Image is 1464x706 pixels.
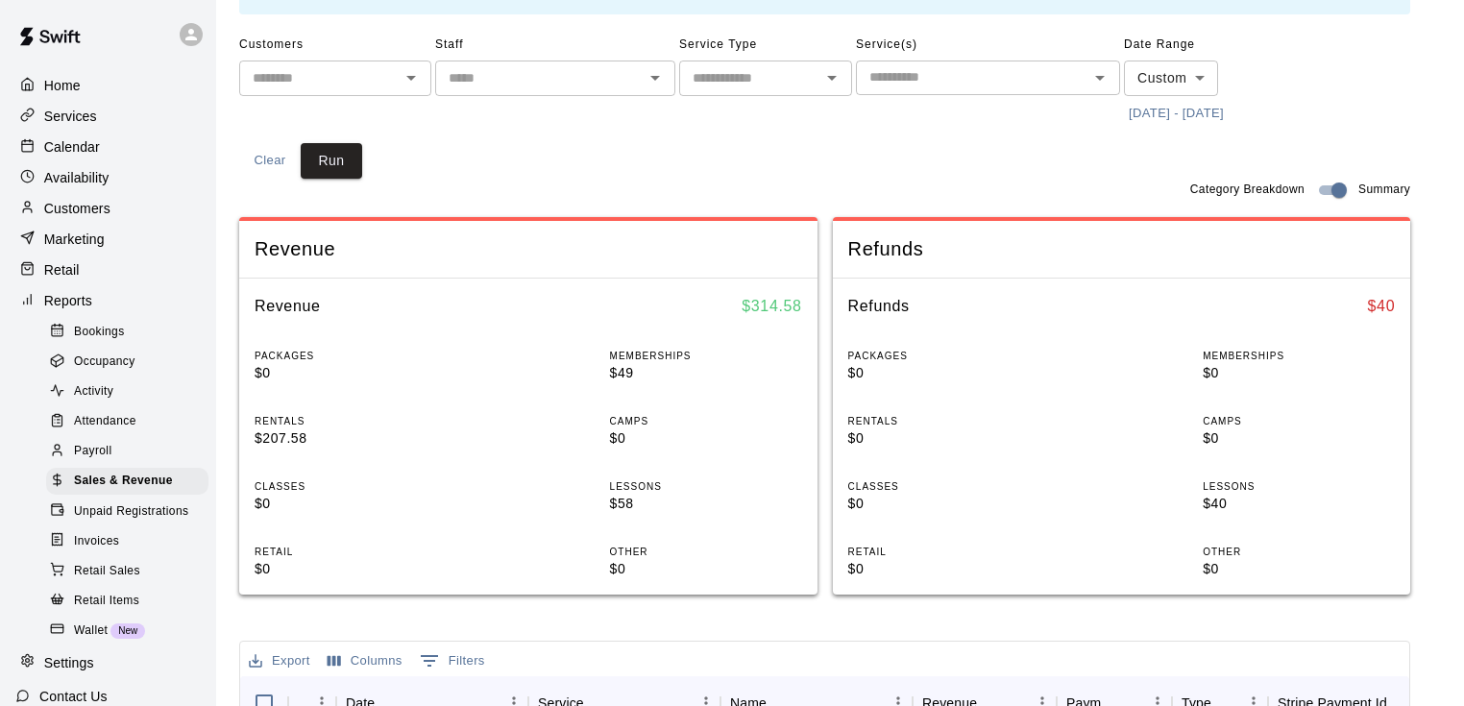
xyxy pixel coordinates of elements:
div: Invoices [46,528,208,555]
span: Activity [74,382,113,402]
span: Unpaid Registrations [74,502,188,522]
p: RETAIL [848,545,1040,559]
p: $0 [610,559,802,579]
a: Retail Sales [46,556,216,586]
span: Customers [239,30,431,61]
a: Attendance [46,407,216,437]
p: MEMBERSHIPS [610,349,802,363]
span: New [110,625,145,636]
div: Activity [46,378,208,405]
p: $0 [848,494,1040,514]
p: RENTALS [255,414,447,428]
button: Show filters [415,645,490,676]
span: Wallet [74,621,108,641]
button: [DATE] - [DATE] [1124,99,1229,129]
span: Retail Items [74,592,139,611]
p: Customers [44,199,110,218]
p: Calendar [44,137,100,157]
p: $0 [1203,559,1395,579]
p: RETAIL [255,545,447,559]
a: Occupancy [46,347,216,377]
p: Settings [44,653,94,672]
span: Payroll [74,442,111,461]
p: CLASSES [848,479,1040,494]
h6: $ 314.58 [742,294,801,319]
a: Invoices [46,526,216,556]
p: Availability [44,168,110,187]
span: Service(s) [856,30,1120,61]
p: Contact Us [39,687,108,706]
a: Reports [15,286,201,315]
span: Date Range [1124,30,1292,61]
p: $0 [1203,428,1395,449]
div: Customers [15,194,201,223]
p: Services [44,107,97,126]
p: $0 [255,363,447,383]
button: Clear [239,143,301,179]
p: $0 [1203,363,1395,383]
p: $0 [255,494,447,514]
a: Home [15,71,201,100]
a: WalletNew [46,616,216,645]
a: Calendar [15,133,201,161]
p: CLASSES [255,479,447,494]
div: Sales & Revenue [46,468,208,495]
span: Summary [1358,181,1410,200]
p: MEMBERSHIPS [1203,349,1395,363]
span: Invoices [74,532,119,551]
div: Retail Sales [46,558,208,585]
button: Run [301,143,362,179]
div: WalletNew [46,618,208,645]
a: Payroll [46,437,216,467]
span: Refunds [848,236,1396,262]
div: Custom [1124,61,1218,96]
span: Occupancy [74,353,135,372]
span: Bookings [74,323,125,342]
button: Open [642,64,669,91]
span: Category Breakdown [1190,181,1305,200]
span: Staff [435,30,675,61]
button: Export [244,646,315,676]
div: Attendance [46,408,208,435]
a: Availability [15,163,201,192]
p: Reports [44,291,92,310]
p: $58 [610,494,802,514]
h6: $ 40 [1368,294,1396,319]
button: Open [1086,64,1113,91]
div: Retail Items [46,588,208,615]
button: Open [818,64,845,91]
p: $49 [610,363,802,383]
p: CAMPS [610,414,802,428]
div: Settings [15,648,201,677]
button: Select columns [323,646,407,676]
a: Marketing [15,225,201,254]
div: Unpaid Registrations [46,499,208,525]
p: PACKAGES [255,349,447,363]
div: Occupancy [46,349,208,376]
a: Bookings [46,317,216,347]
p: LESSONS [1203,479,1395,494]
p: $0 [848,363,1040,383]
a: Services [15,102,201,131]
a: Retail [15,256,201,284]
p: PACKAGES [848,349,1040,363]
p: OTHER [610,545,802,559]
a: Unpaid Registrations [46,497,216,526]
span: Sales & Revenue [74,472,173,491]
h6: Refunds [848,294,910,319]
p: $0 [610,428,802,449]
div: Payroll [46,438,208,465]
h6: Revenue [255,294,321,319]
p: LESSONS [610,479,802,494]
span: Service Type [679,30,852,61]
button: Open [398,64,425,91]
p: OTHER [1203,545,1395,559]
a: Sales & Revenue [46,467,216,497]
